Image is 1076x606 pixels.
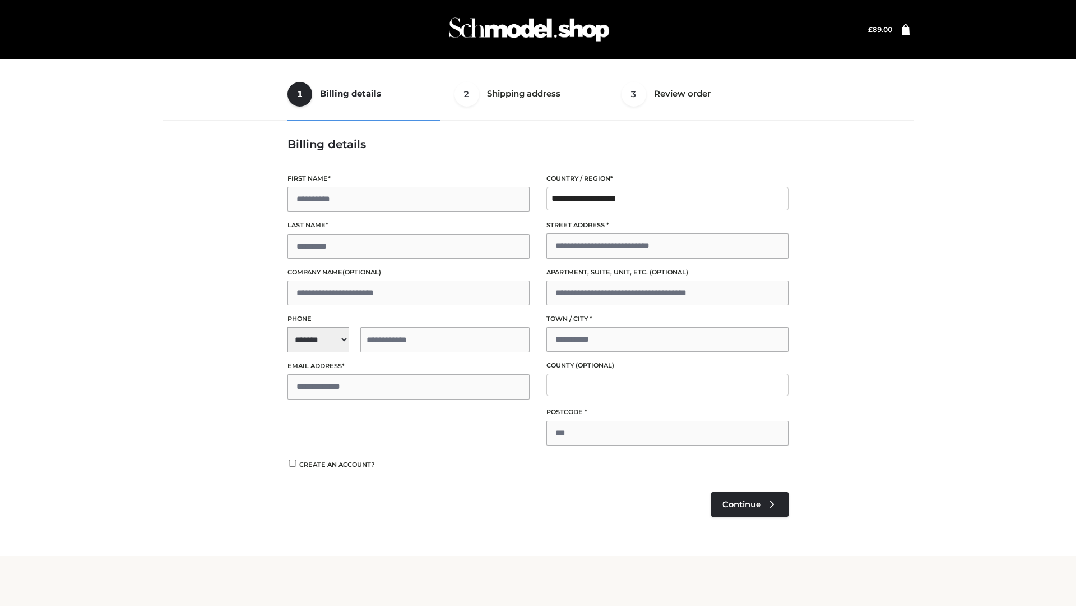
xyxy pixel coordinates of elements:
[650,268,688,276] span: (optional)
[546,220,789,231] label: Street address
[868,25,873,34] span: £
[546,360,789,371] label: County
[287,267,530,278] label: Company name
[546,267,789,278] label: Apartment, suite, unit, etc.
[868,25,892,34] bdi: 89.00
[546,173,789,184] label: Country / Region
[299,461,375,469] span: Create an account?
[287,137,789,151] h3: Billing details
[342,268,381,276] span: (optional)
[287,220,530,231] label: Last name
[287,460,298,467] input: Create an account?
[445,7,613,52] img: Schmodel Admin 964
[546,314,789,324] label: Town / City
[287,361,530,371] label: Email address
[287,314,530,324] label: Phone
[868,25,892,34] a: £89.00
[546,407,789,417] label: Postcode
[576,361,614,369] span: (optional)
[287,173,530,184] label: First name
[711,492,789,517] a: Continue
[722,499,761,509] span: Continue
